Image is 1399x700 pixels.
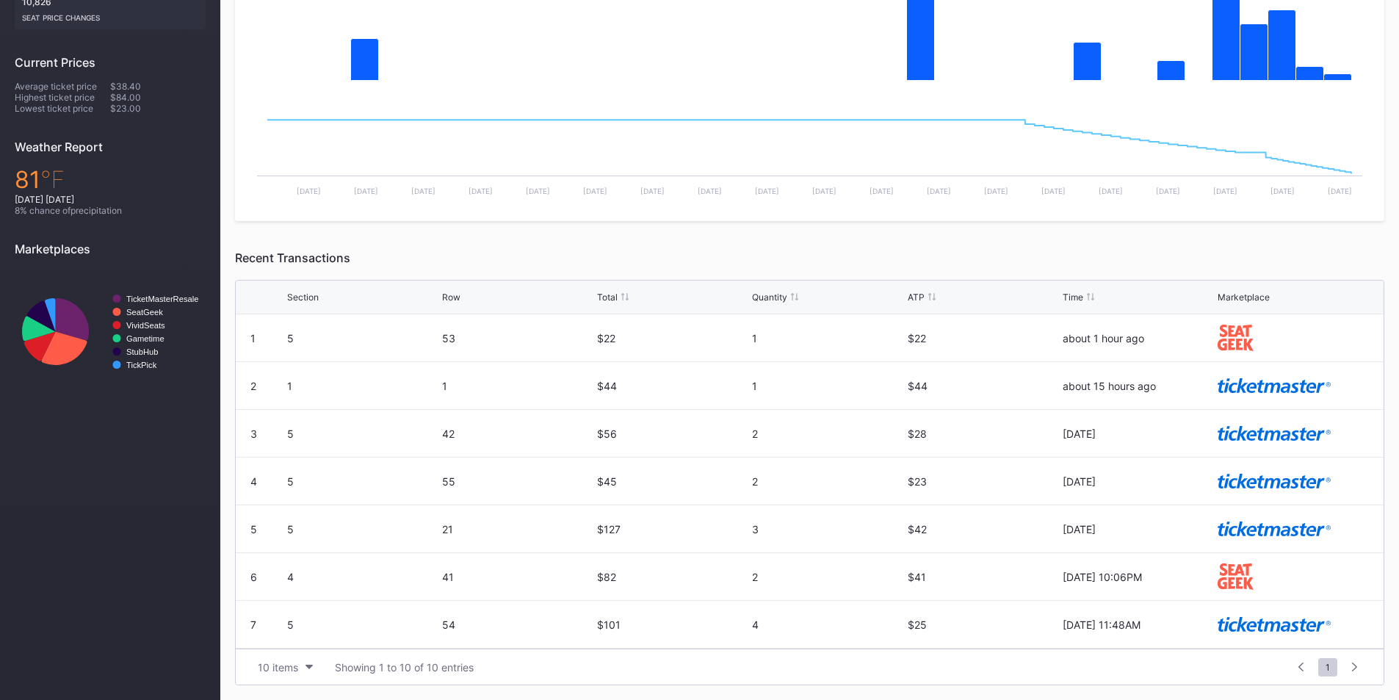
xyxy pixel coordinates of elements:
div: Time [1063,292,1083,303]
div: $41 [908,571,1059,583]
span: ℉ [40,165,65,194]
div: 5 [250,523,257,535]
div: [DATE] [DATE] [15,194,206,205]
div: 81 [15,165,206,194]
div: $38.40 [110,81,206,92]
div: $44 [908,380,1059,392]
div: 2 [752,475,903,488]
div: Showing 1 to 10 of 10 entries [335,661,474,674]
div: 4 [250,475,257,488]
text: [DATE] [526,187,550,195]
text: [DATE] [927,187,951,195]
div: 3 [250,427,257,440]
img: ticketmaster.svg [1218,522,1331,537]
div: Lowest ticket price [15,103,110,114]
div: $22 [597,332,748,344]
img: ticketmaster.svg [1218,426,1331,441]
text: Gametime [126,334,165,343]
div: Current Prices [15,55,206,70]
text: [DATE] [755,187,779,195]
div: $42 [908,523,1059,535]
img: seatGeek.svg [1218,325,1254,350]
div: 10 items [258,661,298,674]
div: about 15 hours ago [1063,380,1214,392]
div: 3 [752,523,903,535]
text: [DATE] [1099,187,1123,195]
div: 5 [287,523,438,535]
button: 10 items [250,657,320,677]
div: [DATE] 10:06PM [1063,571,1214,583]
div: Weather Report [15,140,206,154]
text: [DATE] [640,187,665,195]
div: 1 [752,380,903,392]
div: 5 [287,475,438,488]
div: 5 [287,427,438,440]
text: [DATE] [1270,187,1295,195]
text: [DATE] [698,187,722,195]
div: $23 [908,475,1059,488]
img: ticketmaster.svg [1218,474,1331,489]
div: $127 [597,523,748,535]
img: ticketmaster.svg [1218,378,1331,394]
div: 4 [752,618,903,631]
div: 2 [752,427,903,440]
div: Marketplace [1218,292,1270,303]
div: 54 [442,618,593,631]
text: [DATE] [1156,187,1180,195]
text: [DATE] [1213,187,1237,195]
text: [DATE] [1041,187,1066,195]
text: [DATE] [1328,187,1352,195]
div: 1 [442,380,593,392]
img: seatGeek.svg [1218,563,1254,589]
text: [DATE] [583,187,607,195]
text: [DATE] [984,187,1008,195]
div: 53 [442,332,593,344]
img: ticketmaster.svg [1218,617,1331,632]
span: 1 [1318,658,1337,676]
div: Recent Transactions [235,250,1384,265]
div: $101 [597,618,748,631]
div: 2 [250,380,256,392]
div: ATP [908,292,925,303]
text: TicketMasterResale [126,295,198,303]
text: [DATE] [354,187,378,195]
div: $56 [597,427,748,440]
div: $22 [908,332,1059,344]
div: $82 [597,571,748,583]
div: [DATE] [1063,523,1214,535]
div: about 1 hour ago [1063,332,1214,344]
div: 42 [442,427,593,440]
text: [DATE] [411,187,435,195]
div: $23.00 [110,103,206,114]
div: Average ticket price [15,81,110,92]
div: 2 [752,571,903,583]
div: seat price changes [22,7,198,22]
div: Marketplaces [15,242,206,256]
div: 1 [287,380,438,392]
text: [DATE] [297,187,321,195]
text: [DATE] [812,187,836,195]
div: 55 [442,475,593,488]
div: $84.00 [110,92,206,103]
div: 4 [287,571,438,583]
svg: Chart title [15,267,206,396]
text: TickPick [126,361,157,369]
text: SeatGeek [126,308,163,317]
div: Total [597,292,618,303]
div: Highest ticket price [15,92,110,103]
text: StubHub [126,347,159,356]
div: 6 [250,571,257,583]
div: 5 [287,332,438,344]
div: 8 % chance of precipitation [15,205,206,216]
div: $45 [597,475,748,488]
div: $25 [908,618,1059,631]
div: [DATE] [1063,427,1214,440]
div: 21 [442,523,593,535]
div: Quantity [752,292,787,303]
div: $28 [908,427,1059,440]
text: [DATE] [469,187,493,195]
div: 7 [250,618,256,631]
div: 1 [752,332,903,344]
div: 1 [250,332,256,344]
text: [DATE] [870,187,894,195]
